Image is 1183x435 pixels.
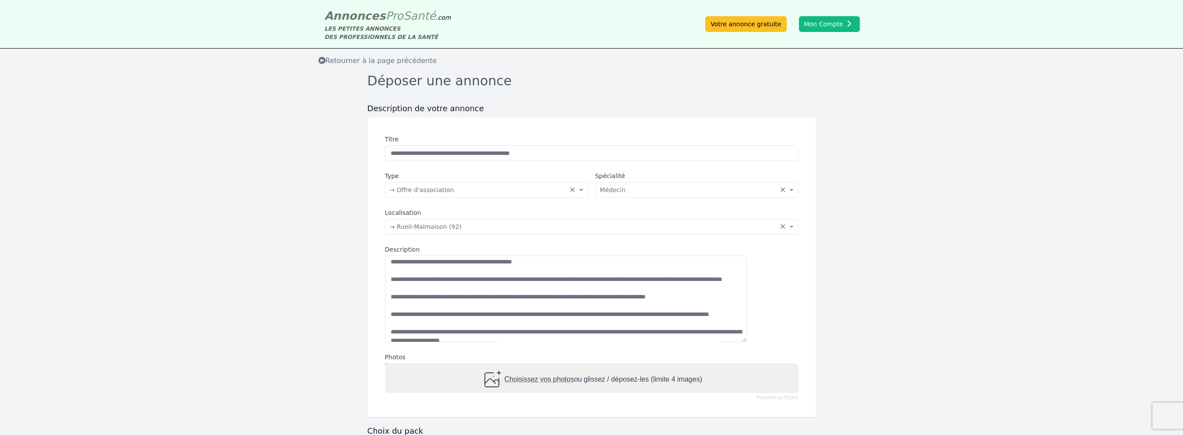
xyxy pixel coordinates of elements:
span: .com [436,14,451,21]
span: Clear all [780,222,787,231]
label: Titre [385,135,798,144]
span: Clear all [569,186,577,194]
span: Annonces [325,9,386,22]
span: Pro [385,9,403,22]
label: Description [385,245,798,254]
label: Photos [385,353,798,361]
span: Clear all [780,186,787,194]
label: Localisation [385,208,798,217]
div: ou glissez / déposez-les (limite 4 images) [481,369,702,390]
h1: Déposer une annonce [367,73,816,95]
div: LES PETITES ANNONCES DES PROFESSIONNELS DE LA SANTÉ [325,25,451,41]
span: Santé [403,9,436,22]
h3: Description de votre annonce [367,103,816,114]
button: Mon Compte [799,16,860,32]
label: Type [385,172,588,180]
label: Spécialité [595,172,798,180]
span: Retourner à la page précédente [318,56,437,65]
i: Retourner à la liste [318,57,325,64]
span: Choisissez vos photos [504,375,574,383]
a: AnnoncesProSanté.com [325,9,451,22]
a: Votre annonce gratuite [705,16,786,32]
a: Powered by PQINA [756,396,798,400]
